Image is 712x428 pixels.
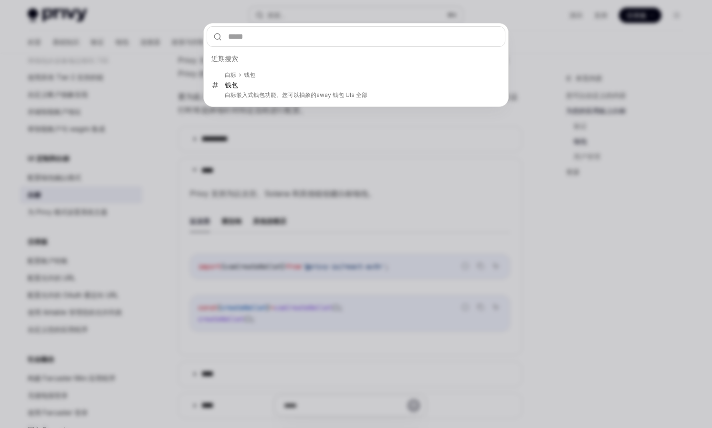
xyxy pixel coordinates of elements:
[225,71,236,78] font: 白标
[211,54,238,63] font: 近期搜索
[316,91,367,98] font: away 钱包 UIs 全部
[225,91,299,98] font: 白标嵌入式钱包功能。您可以
[225,81,238,89] font: 钱包
[244,71,255,78] font: 钱包
[299,91,316,98] font: 抽象的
